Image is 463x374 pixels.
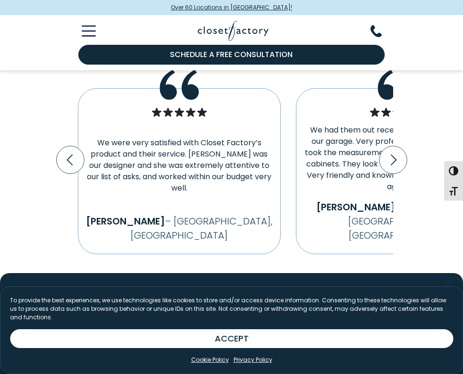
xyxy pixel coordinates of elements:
[234,356,272,364] a: Privacy Policy
[78,45,385,65] a: Schedule a Free Consultation
[444,161,463,181] button: Toggle High Contrast
[376,143,410,177] button: Next slide
[10,296,453,322] p: To provide the best experiences, we use technologies like cookies to store and/or access device i...
[171,3,292,12] span: Over 60 Locations in [GEOGRAPHIC_DATA]!
[70,25,96,37] button: Toggle Mobile Menu
[370,25,393,37] button: Phone Number
[86,137,273,194] p: We were very satisfied with Closet Factory’s product and their service. [PERSON_NAME] was our des...
[191,356,229,364] a: Cookie Policy
[86,215,165,228] span: [PERSON_NAME]
[10,329,453,348] button: ACCEPT
[86,214,273,242] p: – [GEOGRAPHIC_DATA], [GEOGRAPHIC_DATA]
[444,181,463,200] button: Toggle Font size
[198,21,269,41] img: Closet Factory Logo
[316,200,396,214] span: [PERSON_NAME]
[53,143,87,177] button: Previous slide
